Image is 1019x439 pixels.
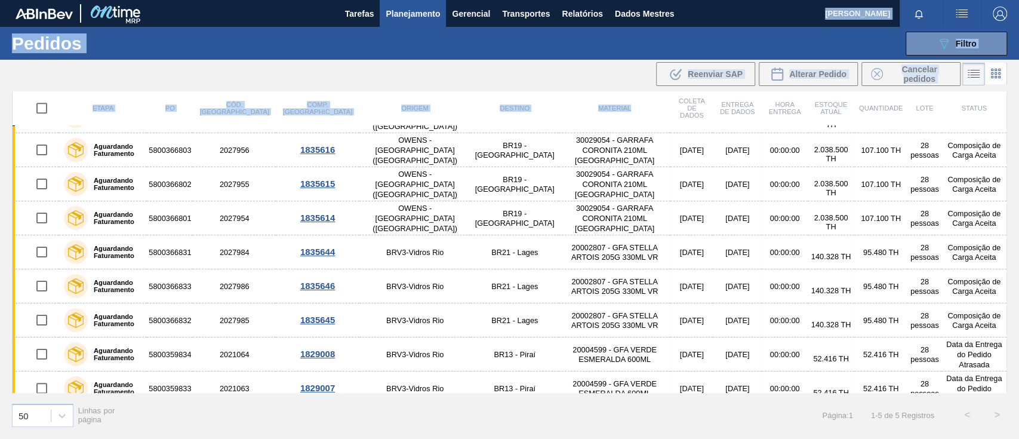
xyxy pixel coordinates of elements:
[813,388,849,397] font: 52.416 TH
[811,252,851,261] font: 140.328 TH
[386,350,444,359] font: BRV3-Vidros Rio
[910,209,939,228] font: 28 pessoas
[878,411,882,420] font: 5
[725,248,749,257] font: [DATE]
[94,177,134,191] font: Aguardando Faturamento
[372,204,457,232] font: OWENS - [GEOGRAPHIC_DATA] ([GEOGRAPHIC_DATA])
[956,39,977,48] font: Filtro
[13,167,1007,201] a: Aguardando Faturamento58003668022027955OWENS - [GEOGRAPHIC_DATA] ([GEOGRAPHIC_DATA])BR19 - [GEOGR...
[916,105,933,112] font: Lote
[386,384,444,393] font: BRV3-Vidros Rio
[13,303,1007,337] a: Aguardando Faturamento58003668322027985BRV3-Vidros RioBR21 - Lages20002807 - GFA STELLA ARTOIS 20...
[994,410,999,420] font: >
[770,214,800,223] font: 00:00:00
[220,180,250,189] font: 2027955
[814,145,848,163] font: 2.038.500 TH
[149,214,191,223] font: 5800366801
[13,133,1007,167] a: Aguardando Faturamento58003668032027956OWENS - [GEOGRAPHIC_DATA] ([GEOGRAPHIC_DATA])BR19 - [GEOGR...
[688,69,743,79] font: Reenviar SAP
[680,180,704,189] font: [DATE]
[12,33,82,53] font: Pedidos
[300,383,335,393] font: 1829007
[910,311,939,330] font: 28 pessoas
[770,384,800,393] font: 00:00:00
[220,146,250,155] font: 2027956
[491,248,538,257] font: BR21 - Lages
[901,65,937,84] font: Cancelar pedidos
[863,384,899,393] font: 52.416 TH
[93,105,113,112] font: Etapa
[13,269,1007,303] a: Aguardando Faturamento58003668332027986BRV3-Vidros RioBR21 - Lages20002807 - GFA STELLA ARTOIS 20...
[283,102,352,116] font: Comp. [GEOGRAPHIC_DATA]
[149,384,191,393] font: 5800359833
[13,371,1007,405] a: Aguardando Faturamento58003598332021063BRV3-Vidros RioBR13 - Piraí20004599 - GFA VERDE ESMERALDA ...
[452,9,490,19] font: Gerencial
[572,345,657,364] font: 20004599 - GFA VERDE ESMERALDA 600ML
[386,316,444,325] font: BRV3-Vidros Rio
[372,136,457,164] font: OWENS - [GEOGRAPHIC_DATA] ([GEOGRAPHIC_DATA])
[982,400,1012,430] button: >
[815,102,848,116] font: Estoque atual
[825,9,890,18] font: [PERSON_NAME]
[165,105,175,112] font: PO
[300,145,335,155] font: 1835616
[475,141,555,160] font: BR19 - [GEOGRAPHIC_DATA]
[947,277,1000,296] font: Composição de Carga Aceita
[94,211,134,225] font: Aguardando Faturamento
[220,350,250,359] font: 2021064
[300,349,335,359] font: 1829008
[16,8,73,19] img: TNhmsLtSVTkK8tSr43FrP2fwEKptu5GPRR3wAAAABJRU5ErkJggg==
[494,350,535,359] font: BR13 - Piraí
[910,141,939,160] font: 28 pessoas
[901,411,934,420] font: Registros
[759,62,858,86] div: Alterar Pedido
[946,340,1002,369] font: Data da Entrega do Pedido Atrasada
[947,311,1000,330] font: Composição de Carga Aceita
[571,277,658,296] font: 20002807 - GFA STELLA ARTOIS 205G 330ML VR
[962,63,985,85] div: Visão em Lista
[615,9,675,19] font: Dados Mestres
[680,146,704,155] font: [DATE]
[300,315,335,325] font: 1835645
[859,105,903,112] font: Quantidade
[861,62,960,86] button: Cancelar pedidos
[822,411,846,420] font: Página
[149,350,191,359] font: 5800359834
[149,316,191,325] font: 5800366832
[770,316,800,325] font: 00:00:00
[680,214,704,223] font: [DATE]
[94,143,134,157] font: Aguardando Faturamento
[300,179,335,189] font: 1835615
[13,201,1007,235] a: Aguardando Faturamento58003668012027954OWENS - [GEOGRAPHIC_DATA] ([GEOGRAPHIC_DATA])BR19 - [GEOGR...
[78,406,115,424] font: Linhas por página
[813,354,849,363] font: 52.416 TH
[811,286,851,295] font: 140.328 TH
[475,209,555,228] font: BR19 - [GEOGRAPHIC_DATA]
[575,204,654,232] font: 30029054 - GARRAFA CORONITA 210ML [GEOGRAPHIC_DATA]
[656,62,755,86] div: Reenviar SAP
[220,282,250,291] font: 2027986
[401,105,428,112] font: Origem
[871,411,875,420] font: 1
[725,350,749,359] font: [DATE]
[220,214,250,223] font: 2027954
[149,146,191,155] font: 5800366803
[947,175,1000,194] font: Composição de Carga Aceita
[680,282,704,291] font: [DATE]
[149,180,191,189] font: 5800366802
[910,277,939,296] font: 28 pessoas
[220,316,250,325] font: 2027985
[910,345,939,364] font: 28 pessoas
[789,69,846,79] font: Alterar Pedido
[861,180,901,189] font: 107.100 TH
[947,141,1000,160] font: Composição de Carga Aceita
[846,411,849,420] font: :
[575,136,654,164] font: 30029054 - GARRAFA CORONITA 210ML [GEOGRAPHIC_DATA]
[149,282,191,291] font: 5800366833
[952,400,982,430] button: <
[961,105,986,112] font: Status
[770,248,800,257] font: 00:00:00
[13,235,1007,269] a: Aguardando Faturamento58003668312027984BRV3-Vidros RioBR21 - Lages20002807 - GFA STELLA ARTOIS 20...
[725,214,749,223] font: [DATE]
[200,102,269,116] font: Cód. [GEOGRAPHIC_DATA]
